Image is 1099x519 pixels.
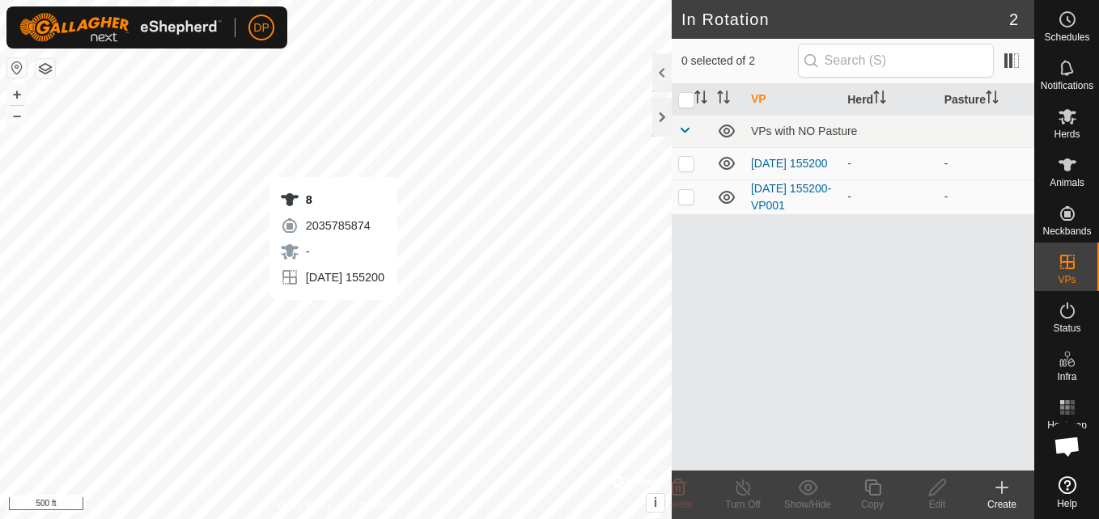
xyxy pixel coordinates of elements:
[1057,499,1077,508] span: Help
[841,84,937,116] th: Herd
[745,84,841,116] th: VP
[840,497,905,512] div: Copy
[847,188,931,205] div: -
[1009,7,1018,32] span: 2
[272,498,333,513] a: Privacy Policy
[19,13,222,42] img: Gallagher Logo
[681,53,798,70] span: 0 selected of 2
[938,179,1034,214] td: -
[1047,420,1087,430] span: Heatmap
[280,268,384,287] div: [DATE] 155200
[751,124,1028,137] div: VPs with NO Pasture
[798,44,994,78] input: Search (S)
[1042,226,1091,236] span: Neckbands
[717,93,730,106] p-sorticon: Activate to sort
[664,499,693,510] span: Delete
[1044,32,1089,42] span: Schedules
[681,10,1009,29] h2: In Rotation
[938,84,1034,116] th: Pasture
[970,497,1034,512] div: Create
[352,498,400,513] a: Contact Us
[986,93,999,106] p-sorticon: Activate to sort
[1053,323,1080,333] span: Status
[1054,129,1080,139] span: Herds
[1050,178,1084,188] span: Animals
[1043,422,1092,470] div: Open chat
[775,497,840,512] div: Show/Hide
[751,182,831,212] a: [DATE] 155200-VP001
[280,242,384,261] div: -
[694,93,707,106] p-sorticon: Activate to sort
[7,85,27,104] button: +
[847,155,931,172] div: -
[647,494,664,512] button: i
[36,59,55,78] button: Map Layers
[280,190,384,209] div: 8
[7,58,27,78] button: Reset Map
[751,157,828,170] a: [DATE] 155200
[280,216,384,235] div: 2035785874
[1041,81,1093,91] span: Notifications
[654,496,657,509] span: i
[938,147,1034,179] td: -
[1058,275,1076,285] span: VPs
[253,19,269,36] span: DP
[873,93,886,106] p-sorticon: Activate to sort
[1057,372,1076,382] span: Infra
[1035,470,1099,515] a: Help
[7,106,27,125] button: –
[905,497,970,512] div: Edit
[711,497,775,512] div: Turn Off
